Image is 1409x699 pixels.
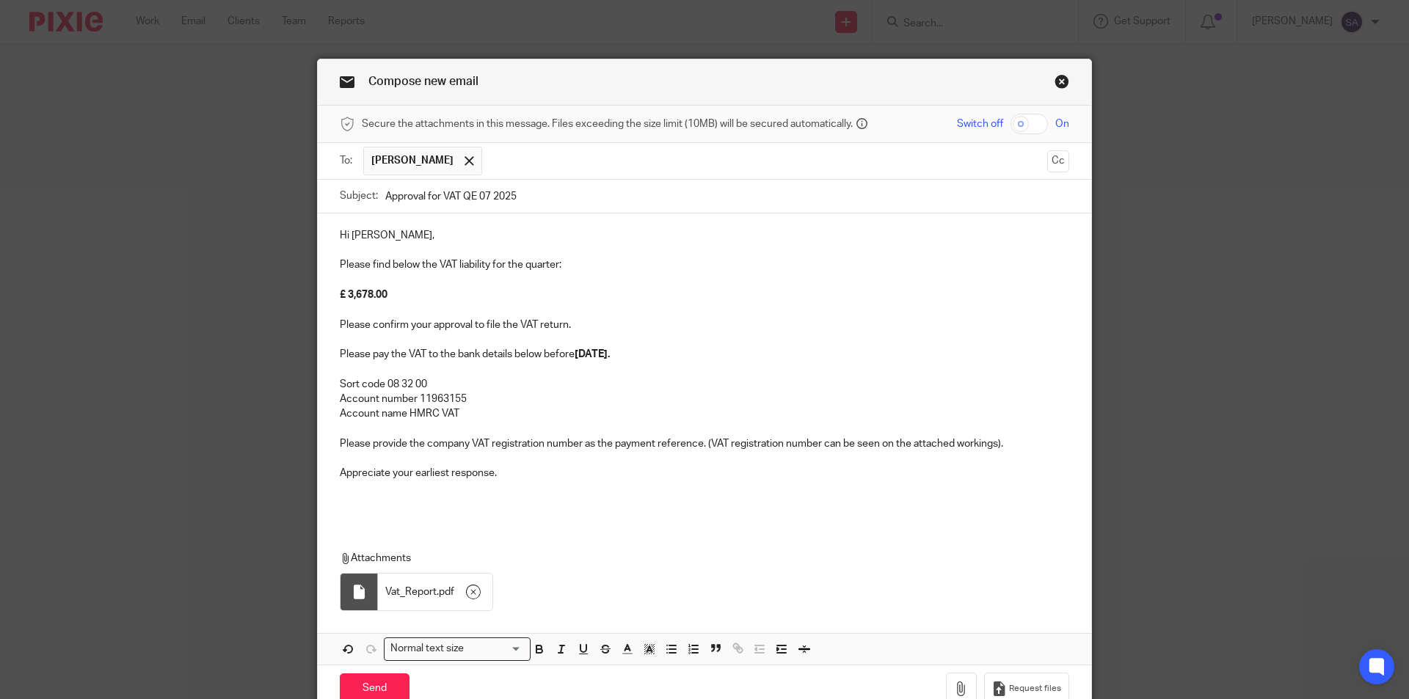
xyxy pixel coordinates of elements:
[340,290,387,300] strong: £ 3,678.00
[1055,117,1069,131] span: On
[340,228,1069,243] p: Hi [PERSON_NAME],
[469,641,522,656] input: Search for option
[1047,150,1069,172] button: Cc
[340,406,1069,421] p: Account name HMRC VAT
[340,257,1069,272] p: Please find below the VAT liability for the quarter:
[340,392,1069,406] p: Account number 11963155
[340,318,1069,332] p: Please confirm your approval to file the VAT return.
[384,637,531,660] div: Search for option
[1055,74,1069,94] a: Close this dialog window
[439,585,454,599] span: pdf
[378,574,492,610] div: .
[575,349,610,359] strong: [DATE].
[340,153,356,168] label: To:
[340,436,1069,451] p: Please provide the company VAT registration number as the payment reference. (VAT registration nu...
[957,117,1003,131] span: Switch off
[340,189,378,203] label: Subject:
[340,377,1069,392] p: Sort code 08 32 00
[340,347,1069,362] p: Please pay the VAT to the bank details below before
[368,76,478,87] span: Compose new email
[340,466,1069,480] p: Appreciate your earliest response.
[387,641,467,656] span: Normal text size
[340,551,1049,566] p: Attachments
[1009,683,1061,695] span: Request files
[385,585,437,599] span: Vat_Report
[371,153,454,168] span: [PERSON_NAME]
[362,117,853,131] span: Secure the attachments in this message. Files exceeding the size limit (10MB) will be secured aut...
